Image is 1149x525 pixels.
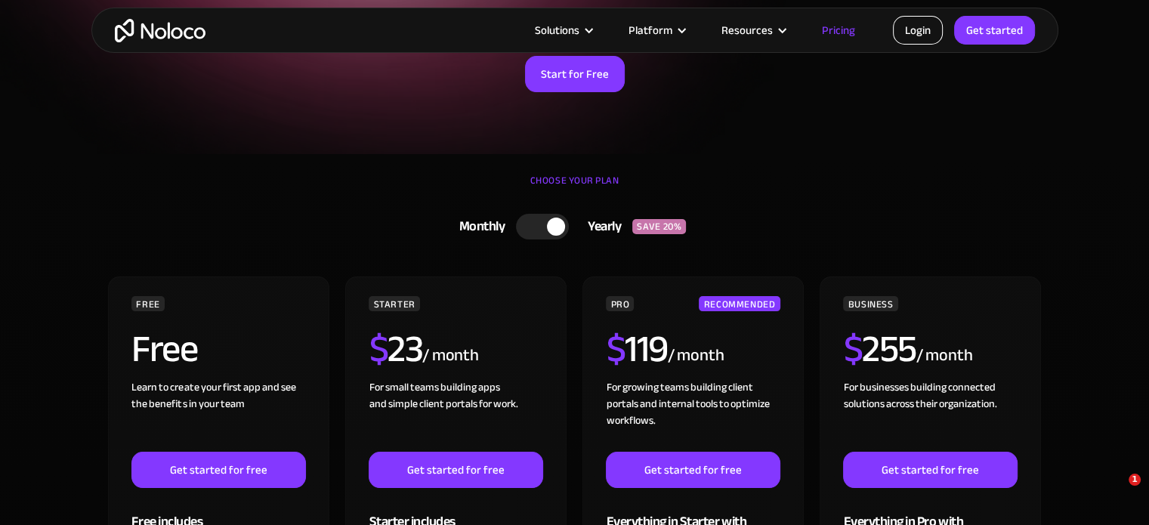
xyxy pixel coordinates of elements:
a: Get started for free [131,452,305,488]
div: SAVE 20% [632,219,686,234]
h2: Free [131,330,197,368]
span: $ [843,313,862,384]
a: Get started [954,16,1035,45]
span: 1 [1129,474,1141,486]
div: Solutions [535,20,579,40]
div: / month [667,344,724,368]
a: Pricing [803,20,874,40]
div: / month [916,344,972,368]
div: FREE [131,296,165,311]
div: For small teams building apps and simple client portals for work. ‍ [369,379,542,452]
iframe: Intercom live chat [1098,474,1134,510]
div: For growing teams building client portals and internal tools to optimize workflows. [606,379,780,452]
iframe: Intercom notifications message [847,378,1149,484]
div: RECOMMENDED [699,296,780,311]
a: Get started for free [606,452,780,488]
a: Start for Free [525,56,625,92]
a: Get started for free [369,452,542,488]
a: Get started for free [843,452,1017,488]
div: Learn to create your first app and see the benefits in your team ‍ [131,379,305,452]
div: Platform [610,20,703,40]
div: Monthly [440,215,517,238]
a: home [115,19,205,42]
h2: 255 [843,330,916,368]
a: Login [893,16,943,45]
div: STARTER [369,296,419,311]
div: Resources [721,20,773,40]
span: $ [369,313,388,384]
div: For businesses building connected solutions across their organization. ‍ [843,379,1017,452]
div: / month [422,344,479,368]
h2: 23 [369,330,422,368]
div: CHOOSE YOUR PLAN [107,169,1043,207]
div: BUSINESS [843,296,897,311]
div: Resources [703,20,803,40]
div: Solutions [516,20,610,40]
span: $ [606,313,625,384]
div: Yearly [569,215,632,238]
h2: 119 [606,330,667,368]
div: Platform [629,20,672,40]
div: PRO [606,296,634,311]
